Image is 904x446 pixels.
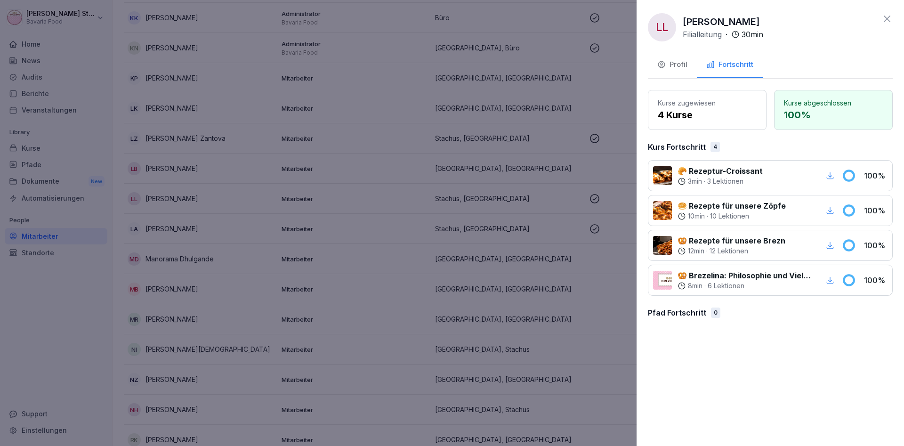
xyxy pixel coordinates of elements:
p: 10 Lektionen [710,211,749,221]
p: Kurse zugewiesen [658,98,757,108]
button: Profil [648,53,697,78]
p: 30 min [742,29,763,40]
p: 100 % [864,205,888,216]
div: · [683,29,763,40]
p: 🥐 Rezeptur-Croissant [678,165,763,177]
p: 8 min [688,281,702,291]
p: [PERSON_NAME] [683,15,760,29]
p: 10 min [688,211,705,221]
p: Kurse abgeschlossen [784,98,883,108]
p: 3 min [688,177,702,186]
div: LL [648,13,676,41]
div: · [678,281,813,291]
p: 3 Lektionen [707,177,743,186]
p: 6 Lektionen [708,281,744,291]
p: Kurs Fortschritt [648,141,706,153]
p: Filialleitung [683,29,722,40]
p: 🥯 Rezepte für unsere Zöpfe [678,200,786,211]
p: Pfad Fortschritt [648,307,706,318]
p: 12 min [688,246,704,256]
p: 🥨 Rezepte für unsere Brezn [678,235,785,246]
p: 100 % [864,275,888,286]
p: 100 % [864,240,888,251]
p: 100 % [784,108,883,122]
div: Profil [657,59,687,70]
p: 12 Lektionen [710,246,748,256]
div: 4 [710,142,720,152]
div: · [678,177,763,186]
p: 100 % [864,170,888,181]
button: Fortschritt [697,53,763,78]
div: · [678,246,785,256]
div: 0 [711,308,720,318]
p: 🥨 Brezelina: Philosophie und Vielfalt [678,270,813,281]
div: Fortschritt [706,59,753,70]
div: · [678,211,786,221]
p: 4 Kurse [658,108,757,122]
